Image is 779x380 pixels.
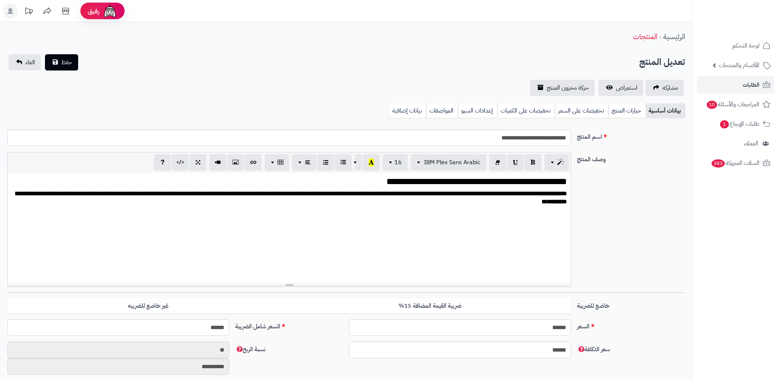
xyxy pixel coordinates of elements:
[383,154,408,170] button: 16
[711,158,759,168] span: السلات المتروكة
[646,103,685,118] a: بيانات أساسية
[719,119,759,129] span: طلبات الإرجاع
[7,298,289,314] label: غير خاضع للضريبه
[697,135,775,152] a: العملاء
[697,154,775,172] a: السلات المتروكة383
[744,138,758,149] span: العملاء
[719,60,759,70] span: الأقسام والمنتجات
[555,103,608,118] a: تخفيضات على السعر
[232,319,346,331] label: السعر شامل الضريبة
[458,103,497,118] a: إعدادات السيو
[720,120,729,128] span: 1
[743,80,759,90] span: الطلبات
[389,103,426,118] a: بيانات إضافية
[712,159,725,167] span: 383
[706,99,759,110] span: المراجعات والأسئلة
[697,115,775,133] a: طلبات الإرجاع1
[88,7,100,15] span: رفيق
[574,152,688,164] label: وصف المنتج
[530,80,595,96] a: حركة مخزون المنتج
[729,21,772,36] img: logo-2.png
[424,158,480,167] span: IBM Plex Sans Arabic
[646,80,684,96] a: مشاركه
[394,158,402,167] span: 16
[663,83,678,92] span: مشاركه
[697,37,775,55] a: لوحة التحكم
[663,31,685,42] a: الرئيسية
[8,54,41,70] a: الغاء
[45,54,78,70] button: حفظ
[411,154,486,170] button: IBM Plex Sans Arabic
[547,83,589,92] span: حركة مخزون المنتج
[20,4,38,20] a: تحديثات المنصة
[574,298,688,310] label: خاضع للضريبة
[639,55,685,70] h2: تعديل المنتج
[574,319,688,331] label: السعر
[608,103,646,118] a: خيارات المنتج
[25,58,35,67] span: الغاء
[697,96,775,113] a: المراجعات والأسئلة10
[61,58,72,67] span: حفظ
[574,129,688,141] label: اسم المنتج
[697,76,775,94] a: الطلبات
[707,101,717,109] span: 10
[102,4,117,18] img: ai-face.png
[497,103,555,118] a: تخفيضات على الكميات
[633,31,657,42] a: المنتجات
[426,103,458,118] a: المواصفات
[598,80,643,96] a: استعراض
[235,345,265,354] span: نسبة الربح
[289,298,571,314] label: ضريبة القيمة المضافة 15%
[616,83,637,92] span: استعراض
[732,41,759,51] span: لوحة التحكم
[577,345,610,354] span: سعر التكلفة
